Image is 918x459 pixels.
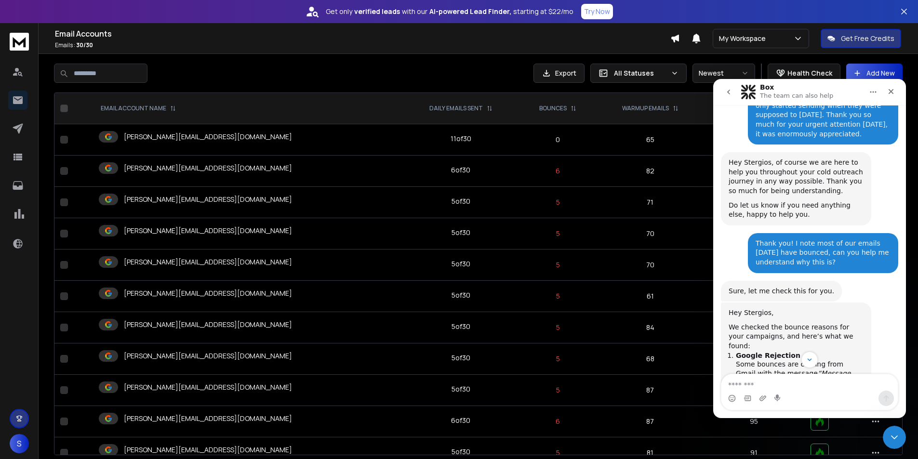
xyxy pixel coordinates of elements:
td: 70 [597,218,704,249]
td: 82 [597,156,704,187]
button: S [10,434,29,453]
td: 95 [704,281,805,312]
div: 5 of 30 [452,228,470,237]
div: EMAIL ACCOUNT NAME [101,105,176,112]
p: 5 [525,197,591,207]
iframe: Intercom live chat [713,79,906,418]
p: 0 [525,135,591,144]
button: Try Now [581,4,613,19]
td: 87 [597,406,704,437]
td: 95 [704,124,805,156]
p: [PERSON_NAME][EMAIL_ADDRESS][DOMAIN_NAME] [124,132,292,142]
p: 5 [525,448,591,458]
p: [PERSON_NAME][EMAIL_ADDRESS][DOMAIN_NAME] [124,445,292,455]
li: Some bounces are coming from Gmail with the message (linking to Google’s postmaster guidelines). ... [23,272,150,344]
button: Add New [846,64,903,83]
strong: verified leads [354,7,400,16]
td: 87 [597,375,704,406]
span: 30 / 30 [76,41,93,49]
p: [PERSON_NAME][EMAIL_ADDRESS][DOMAIN_NAME] [124,351,292,361]
button: Upload attachment [46,315,53,323]
button: Health Check [768,64,840,83]
td: 68 [597,343,704,375]
td: 95 [704,406,805,437]
td: 95 [704,218,805,249]
td: 71 [597,187,704,218]
p: [PERSON_NAME][EMAIL_ADDRESS][DOMAIN_NAME] [124,289,292,298]
p: WARMUP EMAILS [622,105,669,112]
p: Health Check [787,68,832,78]
p: Get Free Credits [841,34,894,43]
h1: Email Accounts [55,28,670,39]
p: DAILY EMAILS SENT [429,105,483,112]
button: Newest [692,64,755,83]
div: 5 of 30 [452,447,470,457]
textarea: Message… [8,295,185,312]
td: 95 [704,156,805,187]
div: 5 of 30 [452,197,470,206]
div: 5 of 30 [452,384,470,394]
p: 5 [525,323,591,332]
button: Export [533,64,585,83]
p: 6 [525,166,591,176]
td: 84 [597,312,704,343]
p: Emails : [55,41,670,49]
p: 5 [525,385,591,395]
img: logo [10,33,29,51]
p: [PERSON_NAME][EMAIL_ADDRESS][DOMAIN_NAME] [124,195,292,204]
p: My Workspace [719,34,770,43]
td: 95 [704,375,805,406]
p: 5 [525,260,591,270]
td: 65 [597,124,704,156]
div: 6 of 30 [451,416,470,425]
p: [PERSON_NAME][EMAIL_ADDRESS][DOMAIN_NAME] [124,320,292,329]
div: 5 of 30 [452,322,470,331]
div: 5 of 30 [452,290,470,300]
p: 5 [525,229,591,238]
p: [PERSON_NAME][EMAIL_ADDRESS][DOMAIN_NAME] [124,414,292,423]
p: [PERSON_NAME][EMAIL_ADDRESS][DOMAIN_NAME] [124,257,292,267]
button: Gif picker [30,315,38,323]
strong: AI-powered Lead Finder, [429,7,511,16]
td: 95 [704,187,805,218]
div: 6 of 30 [451,165,470,175]
p: [PERSON_NAME][EMAIL_ADDRESS][DOMAIN_NAME] [124,163,292,173]
button: Get Free Credits [821,29,901,48]
button: Scroll to bottom [88,273,105,289]
p: 5 [525,291,591,301]
td: 61 [597,281,704,312]
p: Try Now [584,7,610,16]
td: 70 [597,249,704,281]
td: 95 [704,249,805,281]
p: All Statuses [614,68,667,78]
div: 11 of 30 [451,134,471,144]
td: 95 [704,312,805,343]
td: 95 [704,343,805,375]
div: 5 of 30 [452,259,470,269]
button: Send a message… [165,312,181,327]
p: [PERSON_NAME][EMAIL_ADDRESS][DOMAIN_NAME] [124,382,292,392]
p: [PERSON_NAME][EMAIL_ADDRESS][DOMAIN_NAME] [124,226,292,236]
p: Get only with our starting at $22/mo [326,7,573,16]
iframe: Intercom live chat [883,426,906,449]
div: 5 of 30 [452,353,470,363]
